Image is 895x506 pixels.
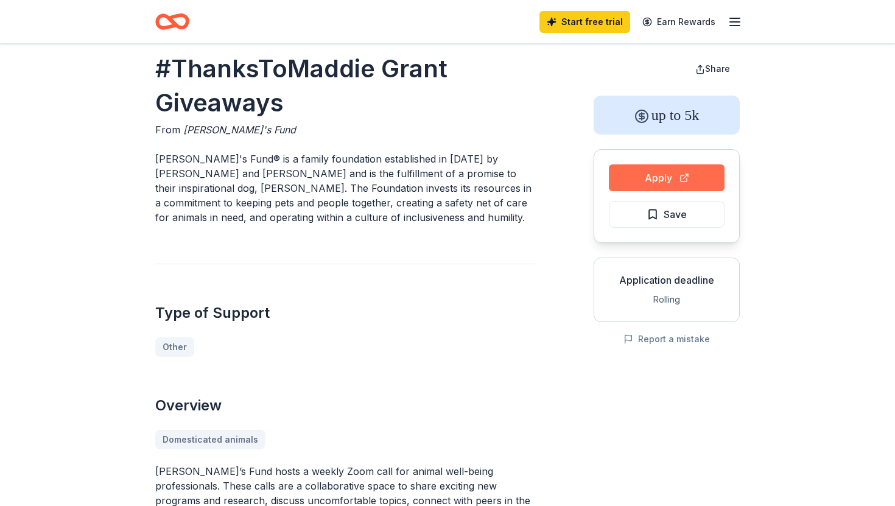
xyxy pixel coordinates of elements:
[664,206,687,222] span: Save
[609,201,725,228] button: Save
[155,396,535,415] h2: Overview
[604,273,729,287] div: Application deadline
[635,11,723,33] a: Earn Rewards
[155,52,535,120] h1: #ThanksToMaddie Grant Giveaways
[705,63,730,74] span: Share
[609,164,725,191] button: Apply
[155,303,535,323] h2: Type of Support
[604,292,729,307] div: Rolling
[686,57,740,81] button: Share
[155,152,535,225] p: [PERSON_NAME]'s Fund® is a family foundation established in [DATE] by [PERSON_NAME] and [PERSON_N...
[539,11,630,33] a: Start free trial
[155,7,189,36] a: Home
[155,122,535,137] div: From
[183,124,296,136] span: [PERSON_NAME]'s Fund
[623,332,710,346] button: Report a mistake
[594,96,740,135] div: up to 5k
